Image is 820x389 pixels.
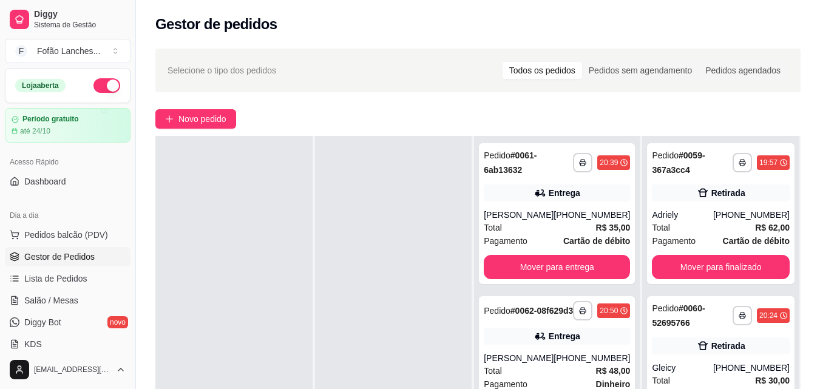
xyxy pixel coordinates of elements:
[755,376,790,385] strong: R$ 30,00
[652,255,790,279] button: Mover para finalizado
[24,175,66,188] span: Dashboard
[711,187,745,199] div: Retirada
[34,365,111,374] span: [EMAIL_ADDRESS][DOMAIN_NAME]
[652,374,670,387] span: Total
[596,223,631,232] strong: R$ 35,00
[652,362,713,374] div: Gleicy
[484,352,554,364] div: [PERSON_NAME]
[178,112,226,126] span: Novo pedido
[484,221,502,234] span: Total
[5,313,130,332] a: Diggy Botnovo
[484,255,630,279] button: Mover para entrega
[554,352,630,364] div: [PHONE_NUMBER]
[484,306,510,316] span: Pedido
[652,303,705,328] strong: # 0060-52695766
[5,269,130,288] a: Lista de Pedidos
[5,291,130,310] a: Salão / Mesas
[5,39,130,63] button: Select a team
[484,234,527,248] span: Pagamento
[34,20,126,30] span: Sistema de Gestão
[93,78,120,93] button: Alterar Status
[24,316,61,328] span: Diggy Bot
[554,209,630,221] div: [PHONE_NUMBER]
[652,209,713,221] div: Adriely
[5,152,130,172] div: Acesso Rápido
[5,355,130,384] button: [EMAIL_ADDRESS][DOMAIN_NAME]
[652,303,679,313] span: Pedido
[24,251,95,263] span: Gestor de Pedidos
[549,187,580,199] div: Entrega
[549,330,580,342] div: Entrega
[652,221,670,234] span: Total
[168,64,276,77] span: Selecione o tipo dos pedidos
[652,151,705,175] strong: # 0059-367a3cc4
[596,366,631,376] strong: R$ 48,00
[484,151,537,175] strong: # 0061-6ab13632
[759,311,778,320] div: 20:24
[37,45,100,57] div: Fofão Lanches ...
[155,15,277,34] h2: Gestor de pedidos
[15,79,66,92] div: Loja aberta
[20,126,50,136] article: até 24/10
[759,158,778,167] div: 19:57
[5,334,130,354] a: KDS
[510,306,574,316] strong: # 0062-08f629d3
[582,62,699,79] div: Pedidos sem agendamento
[563,236,630,246] strong: Cartão de débito
[165,115,174,123] span: plus
[24,294,78,306] span: Salão / Mesas
[24,338,42,350] span: KDS
[155,109,236,129] button: Novo pedido
[711,340,745,352] div: Retirada
[5,108,130,143] a: Período gratuitoaté 24/10
[484,151,510,160] span: Pedido
[15,45,27,57] span: F
[24,229,108,241] span: Pedidos balcão (PDV)
[5,247,130,266] a: Gestor de Pedidos
[600,306,618,316] div: 20:50
[713,209,790,221] div: [PHONE_NUMBER]
[713,362,790,374] div: [PHONE_NUMBER]
[600,158,618,167] div: 20:39
[699,62,787,79] div: Pedidos agendados
[503,62,582,79] div: Todos os pedidos
[652,234,696,248] span: Pagamento
[484,364,502,377] span: Total
[755,223,790,232] strong: R$ 62,00
[484,209,554,221] div: [PERSON_NAME]
[5,172,130,191] a: Dashboard
[24,272,87,285] span: Lista de Pedidos
[5,225,130,245] button: Pedidos balcão (PDV)
[22,115,79,124] article: Período gratuito
[652,151,679,160] span: Pedido
[596,379,631,389] strong: Dinheiro
[723,236,790,246] strong: Cartão de débito
[34,9,126,20] span: Diggy
[5,206,130,225] div: Dia a dia
[5,5,130,34] a: DiggySistema de Gestão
